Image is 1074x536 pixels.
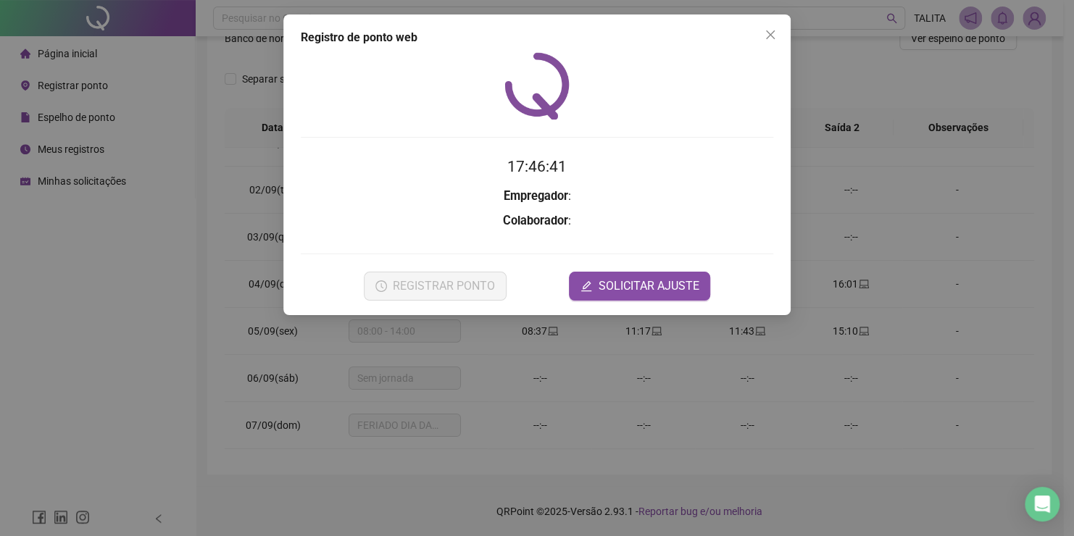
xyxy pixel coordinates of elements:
[301,29,773,46] div: Registro de ponto web
[301,212,773,230] h3: :
[364,272,507,301] button: REGISTRAR PONTO
[503,214,568,227] strong: Colaborador
[765,29,776,41] span: close
[504,52,570,120] img: QRPoint
[504,189,568,203] strong: Empregador
[1025,487,1060,522] div: Open Intercom Messenger
[759,23,782,46] button: Close
[507,158,567,175] time: 17:46:41
[580,280,592,292] span: edit
[598,277,699,295] span: SOLICITAR AJUSTE
[569,272,710,301] button: editSOLICITAR AJUSTE
[301,187,773,206] h3: :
